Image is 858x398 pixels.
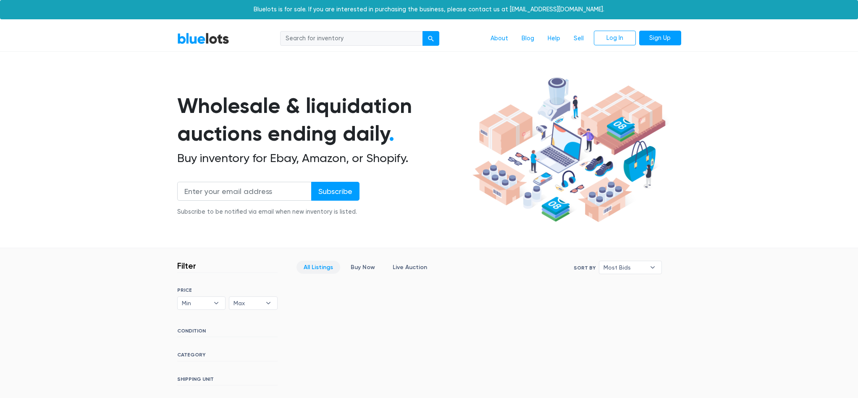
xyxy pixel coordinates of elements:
b: ▾ [260,297,277,309]
span: . [389,121,394,146]
h3: Filter [177,261,196,271]
h2: Buy inventory for Ebay, Amazon, or Shopify. [177,151,470,165]
a: All Listings [296,261,340,274]
a: Help [541,31,567,47]
span: Most Bids [603,261,645,274]
a: BlueLots [177,32,229,45]
a: Live Auction [386,261,434,274]
h1: Wholesale & liquidation auctions ending daily [177,92,470,148]
h6: PRICE [177,287,278,293]
img: hero-ee84e7d0318cb26816c560f6b4441b76977f77a177738b4e94f68c95b2b83dbb.png [470,73,669,226]
label: Sort By [574,264,596,272]
h6: CONDITION [177,328,278,337]
input: Subscribe [311,182,359,201]
span: Min [182,297,210,309]
h6: CATEGORY [177,352,278,361]
b: ▾ [207,297,225,309]
a: Sell [567,31,590,47]
input: Enter your email address [177,182,312,201]
b: ▾ [644,261,661,274]
a: Buy Now [344,261,382,274]
input: Search for inventory [280,31,423,46]
a: Blog [515,31,541,47]
h6: SHIPPING UNIT [177,376,278,385]
a: Log In [594,31,636,46]
span: Max [234,297,261,309]
a: About [484,31,515,47]
div: Subscribe to be notified via email when new inventory is listed. [177,207,359,217]
a: Sign Up [639,31,681,46]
